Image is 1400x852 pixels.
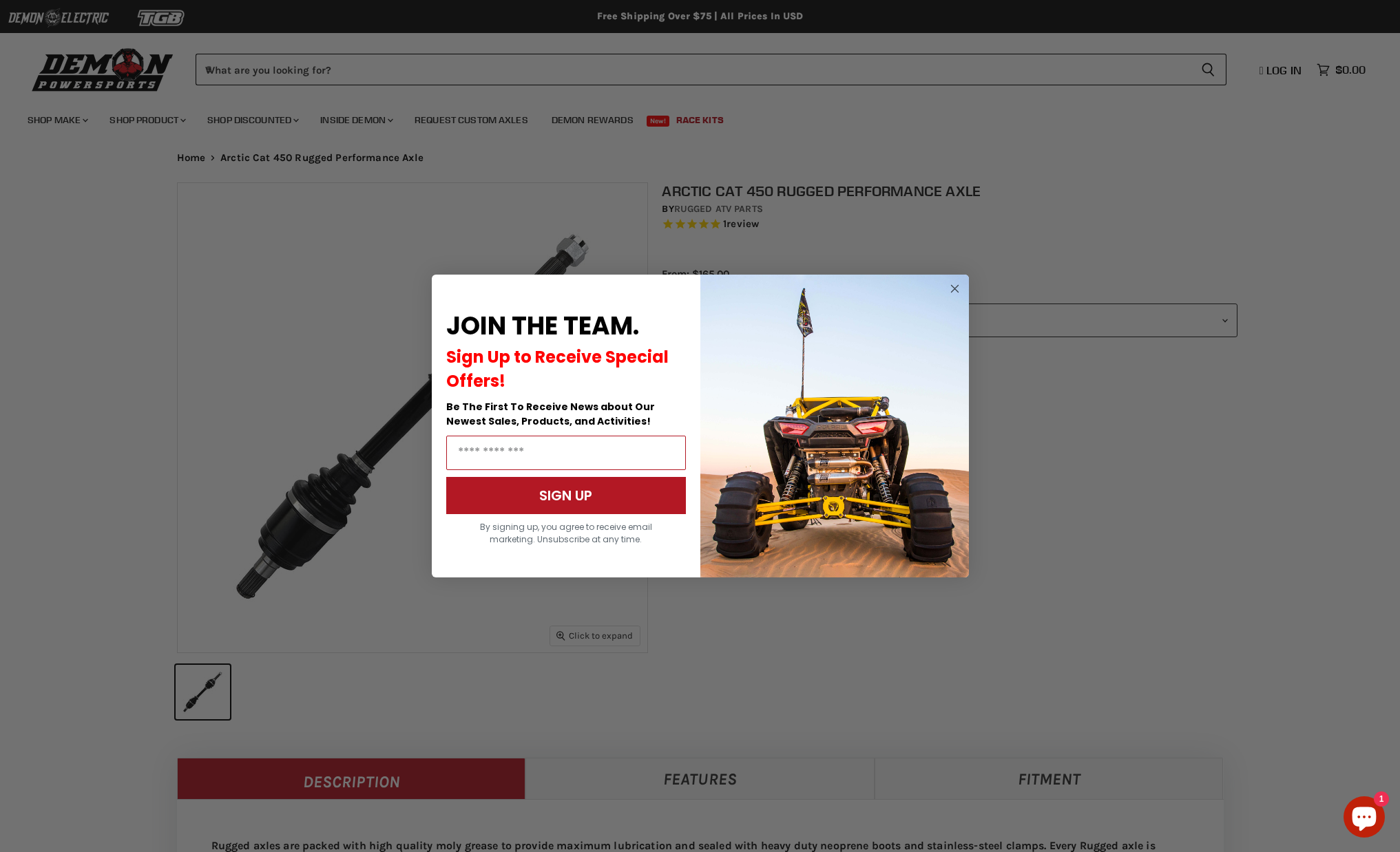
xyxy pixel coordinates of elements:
button: Close dialog [946,280,963,297]
img: a9095488-b6e7-41ba-879d-588abfab540b.jpeg [700,275,969,577]
span: JOIN THE TEAM. [446,308,639,343]
inbox-online-store-chat: Shopify online store chat [1339,796,1389,841]
button: SIGN UP [446,477,686,514]
span: By signing up, you agree to receive email marketing. Unsubscribe at any time. [480,521,652,545]
input: Email Address [446,436,686,470]
span: Be The First To Receive News about Our Newest Sales, Products, and Activities! [446,400,655,428]
span: Sign Up to Receive Special Offers! [446,345,669,392]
